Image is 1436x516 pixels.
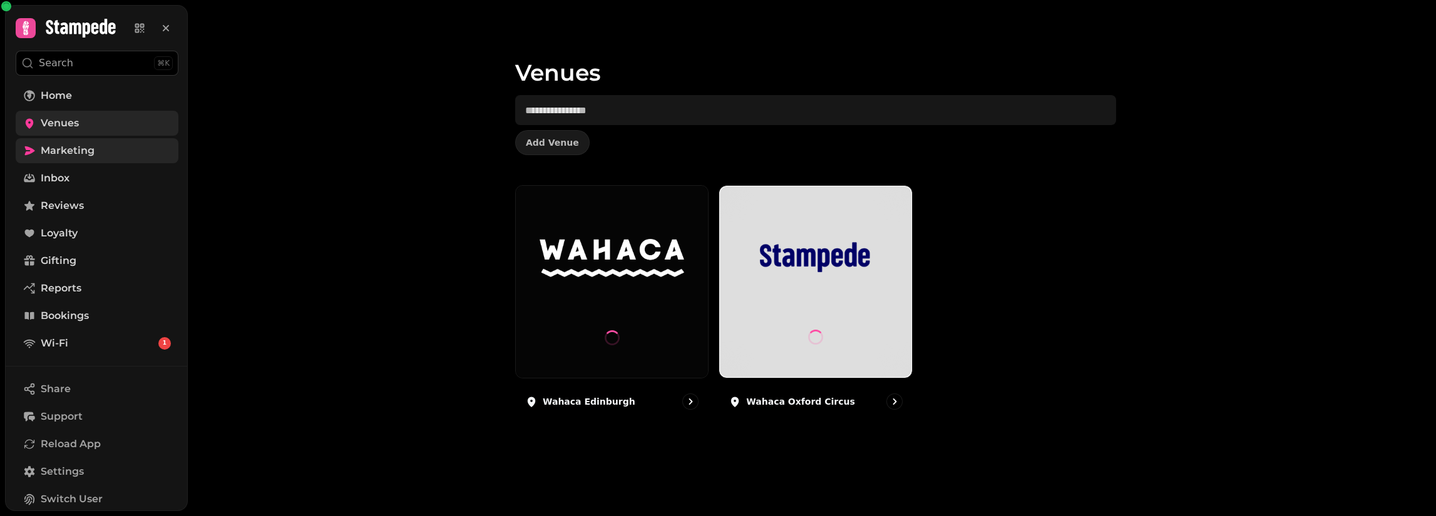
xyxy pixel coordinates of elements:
img: Wahaca Edinburgh [540,218,684,298]
span: Inbox [41,171,69,186]
span: 1 [163,339,167,348]
button: Switch User [16,487,178,512]
span: Home [41,88,72,103]
a: Marketing [16,138,178,163]
span: Reviews [41,198,84,213]
span: Support [41,409,83,424]
a: Reviews [16,193,178,218]
p: Wahaca Edinburgh [543,395,635,408]
h1: Venues [515,30,1116,85]
a: Inbox [16,166,178,191]
span: Venues [41,116,79,131]
span: Bookings [41,308,89,323]
svg: go to [888,395,901,408]
span: Settings [41,464,84,479]
a: Gifting [16,248,178,273]
a: Wahaca Oxford CircusWahaca Oxford Circus [719,185,912,420]
span: Share [41,382,71,397]
img: Wahaca Oxford Circus [744,217,888,297]
span: Marketing [41,143,95,158]
span: Switch User [41,492,103,507]
a: Wi-Fi1 [16,331,178,356]
div: ⌘K [154,56,173,70]
button: Support [16,404,178,429]
a: Wahaca EdinburghWahaca Edinburgh [515,185,709,420]
button: Add Venue [515,130,590,155]
span: Gifting [41,253,76,268]
a: Bookings [16,303,178,328]
a: Venues [16,111,178,136]
span: Reload App [41,437,101,452]
a: Settings [16,459,178,484]
a: Loyalty [16,221,178,246]
span: Loyalty [41,226,78,241]
p: Wahaca Oxford Circus [746,395,854,408]
span: Wi-Fi [41,336,68,351]
span: Reports [41,281,81,296]
button: Reload App [16,432,178,457]
span: Add Venue [526,138,579,147]
button: Search⌘K [16,51,178,76]
a: Home [16,83,178,108]
button: Share [16,377,178,402]
svg: go to [684,395,697,408]
p: Search [39,56,73,71]
a: Reports [16,276,178,301]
